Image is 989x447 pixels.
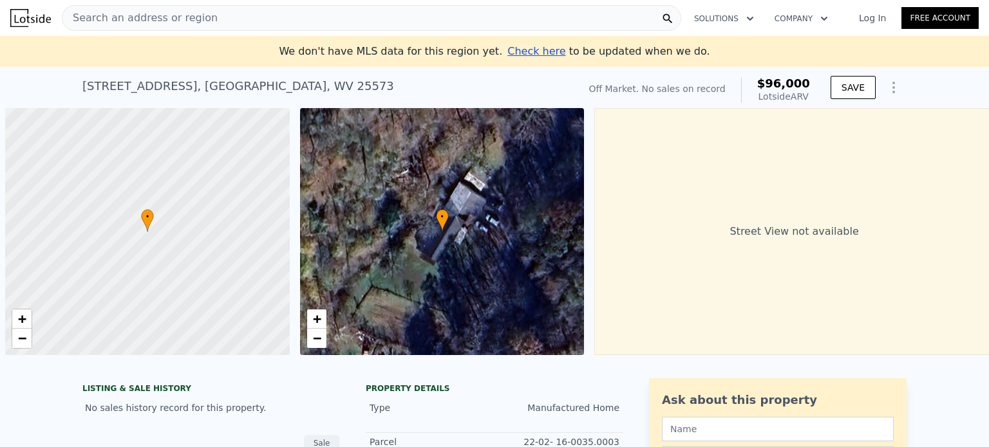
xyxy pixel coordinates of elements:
span: Check here [507,45,565,57]
div: We don't have MLS data for this region yet. [279,44,710,59]
a: Free Account [901,7,979,29]
input: Name [662,417,894,441]
span: − [312,330,321,346]
button: Solutions [684,7,764,30]
span: − [18,330,26,346]
img: Lotside [10,9,51,27]
button: SAVE [831,76,876,99]
a: Zoom out [307,329,326,348]
span: • [436,211,449,223]
span: $96,000 [757,77,810,90]
span: + [18,311,26,327]
div: • [141,209,154,232]
div: Property details [366,383,623,394]
div: [STREET_ADDRESS] , [GEOGRAPHIC_DATA] , WV 25573 [82,77,394,95]
span: • [141,211,154,223]
a: Zoom in [12,309,32,329]
div: to be updated when we do. [507,44,710,59]
div: Off Market. No sales on record [589,82,725,95]
div: LISTING & SALE HISTORY [82,383,340,396]
div: Manufactured Home [494,401,619,414]
div: Type [370,401,494,414]
button: Show Options [881,75,907,100]
a: Log In [843,12,901,24]
div: Ask about this property [662,391,894,409]
a: Zoom out [12,329,32,348]
span: Search an address or region [62,10,218,26]
div: Lotside ARV [757,90,810,103]
span: + [312,311,321,327]
button: Company [764,7,838,30]
a: Zoom in [307,309,326,329]
div: No sales history record for this property. [82,396,340,419]
div: • [436,209,449,232]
